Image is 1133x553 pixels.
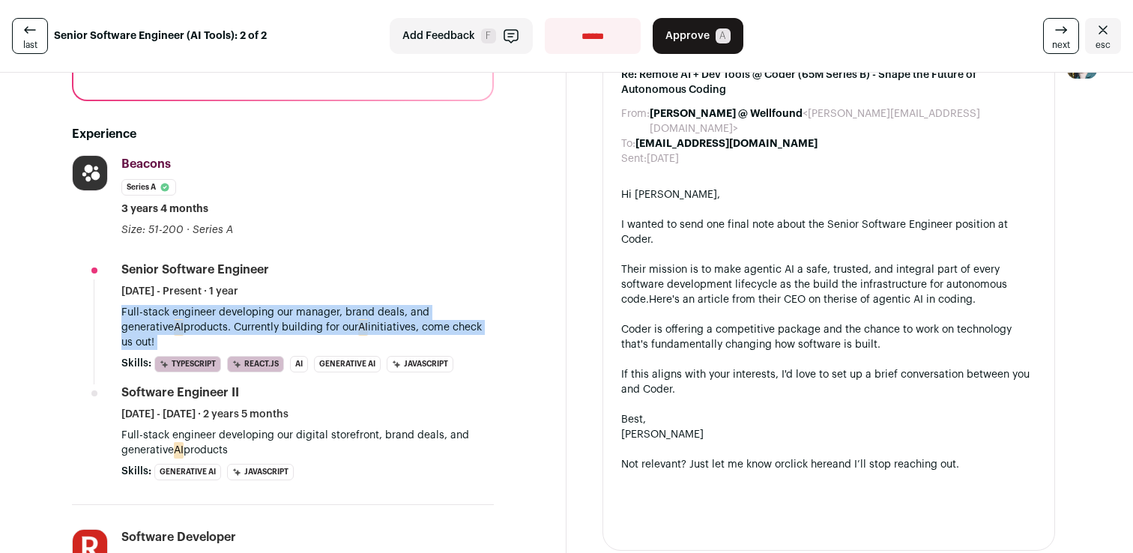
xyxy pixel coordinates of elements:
span: Skills: [121,464,151,479]
span: [DATE] - Present · 1 year [121,284,238,299]
span: 3 years 4 months [121,202,208,217]
span: [DATE] - [DATE] · 2 years 5 months [121,407,288,422]
dd: [DATE] [647,151,679,166]
img: e654f11a7f24a39e275153dbc05f7d6637757d4715c6d714817fab865ff53571.jpg [73,156,107,190]
mark: AI [174,442,184,459]
span: Re: Remote AI + Dev Tools @ Coder (65M Series B) - Shape the Future of Autonomous Coding [621,67,1036,97]
div: I wanted to send one final note about the Senior Software Engineer position at Coder. [621,217,1036,247]
b: [PERSON_NAME] @ Wellfound [650,109,803,119]
div: Not relevant? Just let me know or and I’ll stop reaching out. [621,457,1036,472]
span: last [23,39,37,51]
span: next [1052,39,1070,51]
div: If this aligns with your interests, I'd love to set up a brief conversation between you and Coder. [621,367,1036,397]
mark: AI [358,319,368,336]
span: Add Feedback [402,28,475,43]
li: Generative AI [314,356,381,372]
dd: <[PERSON_NAME][EMAIL_ADDRESS][DOMAIN_NAME]> [650,106,1036,136]
button: Approve A [653,18,743,54]
span: A [716,28,731,43]
li: TypeScript [154,356,221,372]
span: Approve [665,28,710,43]
h2: Experience [72,125,494,143]
a: click here [785,459,833,470]
li: JavaScript [387,356,453,372]
div: Software Engineer II [121,384,239,401]
a: next [1043,18,1079,54]
span: Skills: [121,356,151,371]
div: [PERSON_NAME] [621,427,1036,442]
li: JavaScript [227,464,294,480]
span: Here's an article from their CEO on the [649,294,839,305]
div: Senior Software Engineer [121,262,269,278]
mark: AI [174,319,184,336]
span: F [481,28,496,43]
div: Hi [PERSON_NAME], [621,187,1036,202]
li: React.js [227,356,284,372]
a: rise of agentic AI in coding [839,294,973,305]
p: Full-stack engineer developing our manager, brand deals, and generative products. Currently build... [121,305,494,350]
li: Generative AI [154,464,221,480]
dt: Sent: [621,151,647,166]
dt: From: [621,106,650,136]
span: . [973,294,976,305]
a: Close [1085,18,1121,54]
div: Coder is offering a competitive package and the chance to work on technology that's fundamentally... [621,322,1036,352]
div: Best, [621,412,1036,427]
li: AI [290,356,308,372]
span: · [187,223,190,238]
b: [EMAIL_ADDRESS][DOMAIN_NAME] [635,139,818,149]
p: Full-stack engineer developing our digital storefront, brand deals, and generative products [121,428,494,458]
span: Size: 51-200 [121,225,184,235]
div: Their mission is to make agentic AI a safe, trusted, and integral part of every software developm... [621,262,1036,307]
span: Series A [193,225,233,235]
strong: Senior Software Engineer (AI Tools): 2 of 2 [54,28,267,43]
span: Beacons [121,158,171,170]
a: last [12,18,48,54]
div: Software Developer [121,529,236,546]
span: esc [1096,39,1111,51]
dt: To: [621,136,635,151]
button: Add Feedback F [390,18,533,54]
li: Series A [121,179,176,196]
